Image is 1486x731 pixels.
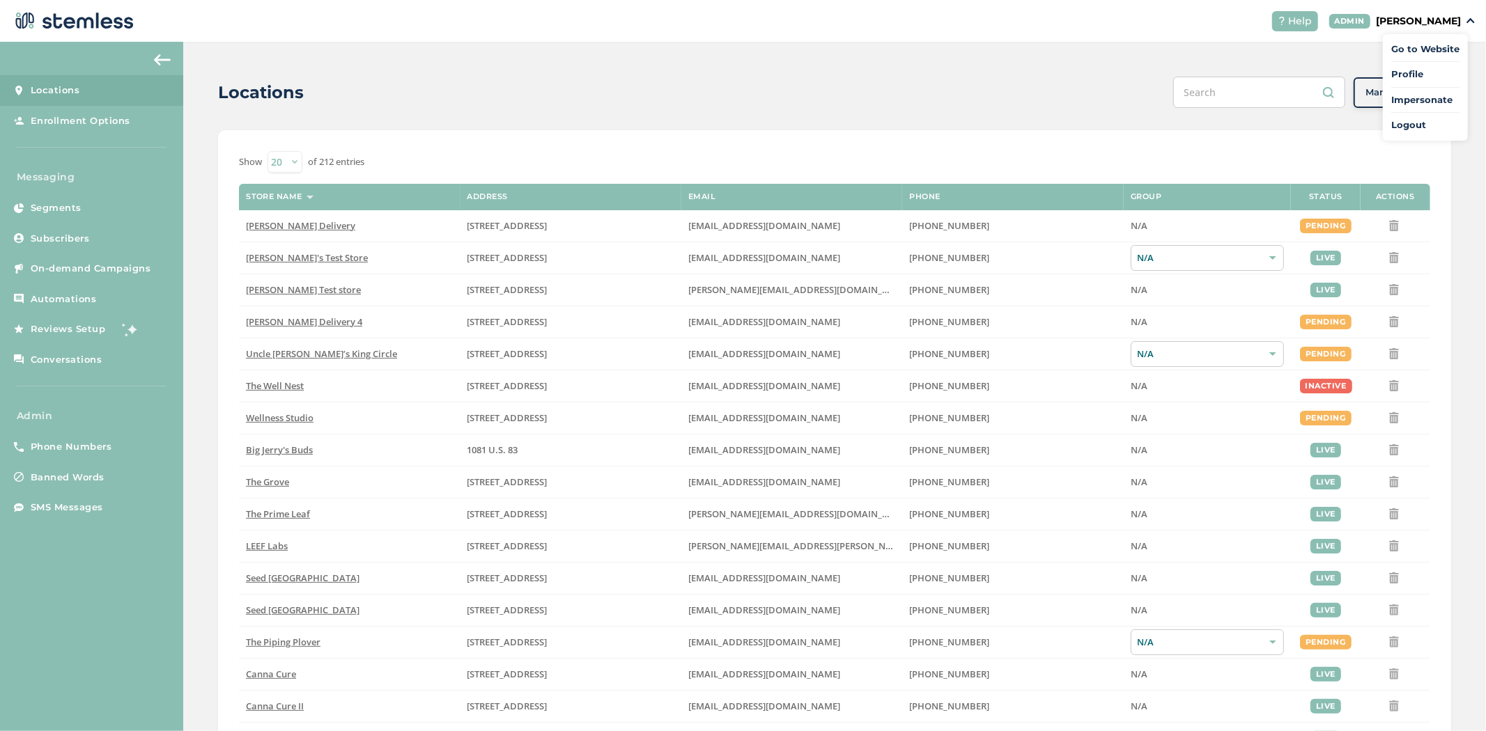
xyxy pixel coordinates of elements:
[1391,68,1460,81] a: Profile
[467,283,548,296] span: [STREET_ADDRESS]
[246,476,453,488] label: The Grove
[1365,86,1439,100] span: Manage Groups
[1354,77,1451,108] button: Manage Groups
[246,508,453,520] label: The Prime Leaf
[909,315,989,328] span: [PHONE_NUMBER]
[1131,572,1284,584] label: N/A
[467,251,548,264] span: [STREET_ADDRESS]
[239,155,262,169] label: Show
[909,540,989,552] span: [PHONE_NUMBER]
[246,380,453,392] label: The Well Nest
[467,347,548,360] span: [STREET_ADDRESS]
[467,636,674,648] label: 10 Main Street
[688,192,716,201] label: Email
[688,668,895,680] label: info@shopcannacure.com
[246,379,304,392] span: The Well Nest
[909,252,1117,264] label: (503) 804-9208
[1391,93,1460,107] span: Impersonate
[688,348,895,360] label: christian@uncleherbsak.com
[246,347,397,360] span: Uncle [PERSON_NAME]’s King Circle
[1300,635,1352,650] div: pending
[467,444,674,456] label: 1081 U.S. 83
[467,220,674,232] label: 17523 Ventura Boulevard
[1131,220,1284,232] label: N/A
[246,668,453,680] label: Canna Cure
[688,284,895,296] label: swapnil@stemless.co
[1361,184,1430,210] th: Actions
[688,380,895,392] label: vmrobins@gmail.com
[688,252,895,264] label: brianashen@gmail.com
[246,540,453,552] label: LEEF Labs
[688,316,895,328] label: arman91488@gmail.com
[1131,668,1284,680] label: N/A
[467,411,548,424] span: [STREET_ADDRESS]
[909,220,1117,232] label: (818) 561-0790
[467,700,548,712] span: [STREET_ADDRESS]
[467,476,674,488] label: 8155 Center Street
[909,668,1117,680] label: (580) 280-2262
[467,572,548,584] span: [STREET_ADDRESS]
[467,443,518,456] span: 1081 U.S. 83
[1376,14,1461,29] p: [PERSON_NAME]
[1131,629,1284,655] div: N/A
[31,471,105,485] span: Banned Words
[909,700,989,712] span: [PHONE_NUMBER]
[246,411,314,424] span: Wellness Studio
[11,7,134,35] img: logo-dark-0685b13c.svg
[688,508,911,520] span: [PERSON_NAME][EMAIL_ADDRESS][DOMAIN_NAME]
[909,476,1117,488] label: (619) 600-1269
[246,283,361,296] span: [PERSON_NAME] Test store
[909,444,1117,456] label: (580) 539-1118
[154,54,171,65] img: icon-arrow-back-accent-c549486e.svg
[688,604,895,616] label: info@bostonseeds.com
[909,508,989,520] span: [PHONE_NUMBER]
[909,604,989,616] span: [PHONE_NUMBER]
[909,251,989,264] span: [PHONE_NUMBER]
[467,192,509,201] label: Address
[688,283,911,296] span: [PERSON_NAME][EMAIL_ADDRESS][DOMAIN_NAME]
[467,252,674,264] label: 123 East Main Street
[31,353,102,367] span: Conversations
[688,540,895,552] label: josh.bowers@leefca.com
[688,508,895,520] label: john@theprimeleaf.com
[1131,380,1284,392] label: N/A
[688,444,895,456] label: info@bigjerrysbuds.com
[467,700,674,712] label: 1023 East 6th Avenue
[1300,411,1352,425] div: pending
[246,604,453,616] label: Seed Boston
[688,540,982,552] span: [PERSON_NAME][EMAIL_ADDRESS][PERSON_NAME][DOMAIN_NAME]
[467,284,674,296] label: 5241 Center Boulevard
[688,412,895,424] label: vmrobins@gmail.com
[909,283,989,296] span: [PHONE_NUMBER]
[909,219,989,232] span: [PHONE_NUMBER]
[1173,77,1345,108] input: Search
[688,219,840,232] span: [EMAIL_ADDRESS][DOMAIN_NAME]
[246,316,453,328] label: Hazel Delivery 4
[1278,17,1286,25] img: icon-help-white-03924b79.svg
[246,508,310,520] span: The Prime Leaf
[909,636,989,648] span: [PHONE_NUMBER]
[246,668,296,680] span: Canna Cure
[688,572,895,584] label: team@seedyourhead.com
[246,572,359,584] span: Seed [GEOGRAPHIC_DATA]
[1391,118,1460,132] a: Logout
[467,540,674,552] label: 1785 South Main Street
[307,196,314,199] img: icon-sort-1e1d7615.svg
[1131,412,1284,424] label: N/A
[1131,700,1284,712] label: N/A
[31,84,80,97] span: Locations
[909,668,989,680] span: [PHONE_NUMBER]
[909,540,1117,552] label: (707) 513-9697
[1131,245,1284,271] div: N/A
[246,251,368,264] span: [PERSON_NAME]'s Test Store
[246,220,453,232] label: Hazel Delivery
[246,572,453,584] label: Seed Portland
[246,444,453,456] label: Big Jerry's Buds
[246,252,453,264] label: Brian's Test Store
[909,411,989,424] span: [PHONE_NUMBER]
[1131,316,1284,328] label: N/A
[246,700,304,712] span: Canna Cure II
[467,475,548,488] span: [STREET_ADDRESS]
[308,155,364,169] label: of 212 entries
[1310,443,1341,457] div: live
